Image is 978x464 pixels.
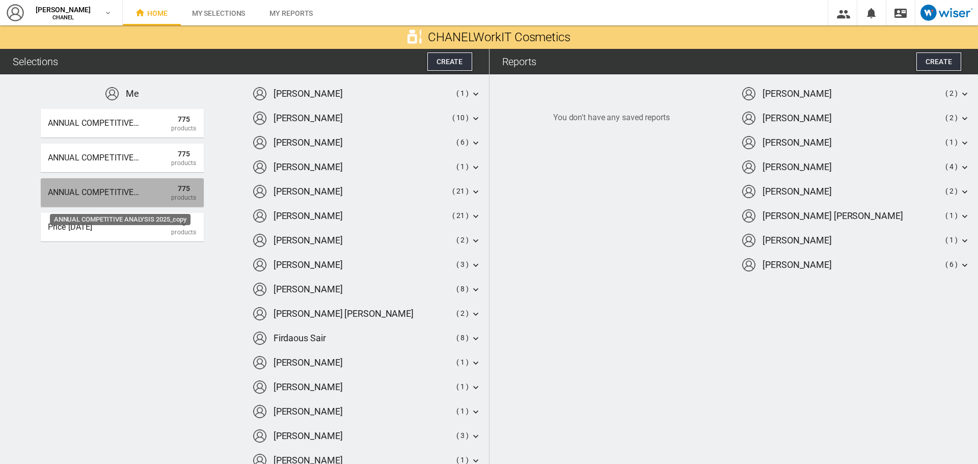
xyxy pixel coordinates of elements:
div: ( 1 ) [945,211,958,221]
span: [PERSON_NAME] [33,5,94,15]
img: profile2-48x48.png [105,87,119,101]
img: profile2-48x48.png [742,258,756,272]
img: profile2-48x48.png [253,282,267,296]
img: profile2-48x48.png [253,307,267,321]
span: Create [926,58,952,66]
div: Selections [13,54,58,69]
div: ( 6 ) [945,260,958,270]
div: ( 3 ) [456,260,469,270]
div: ANNUAL COMPETITIVE ANALYSIS 2025_copy [48,149,140,167]
div: [PERSON_NAME] [274,136,343,149]
div: [PERSON_NAME] [763,87,832,100]
div: ( 1 ) [456,358,469,368]
img: profile2-48x48.png [253,184,267,199]
img: profile2-48x48.png [742,160,756,174]
div: [PERSON_NAME] [274,405,343,418]
span: 0 [171,218,197,228]
img: profile2-48x48.png [742,184,756,199]
div: [PERSON_NAME] [274,380,343,393]
img: profile2-48x48.png [253,160,267,174]
img: profile2-48x48.png [253,209,267,223]
div: ( 8 ) [456,333,469,343]
div: [PERSON_NAME] [274,160,343,173]
div: ( 1 ) [456,406,469,417]
img: profile2-48x48.png [742,87,756,101]
img: profile2-48x48.png [253,87,267,101]
div: ( 1 ) [945,138,958,148]
div: You don't have any saved reports [553,112,670,123]
button: Create [916,52,961,71]
div: [PERSON_NAME] [763,160,832,173]
div: [PERSON_NAME] [PERSON_NAME] [274,307,414,320]
img: profile2-48x48.png [742,111,756,125]
span: WorkIT Cosmetics [407,29,570,46]
span: Products [171,228,197,236]
div: [PERSON_NAME] [763,112,832,124]
div: [PERSON_NAME] [763,185,832,198]
button: Price 10/10/25 [41,213,204,241]
div: [PERSON_NAME] [274,429,343,442]
span: Home [135,9,168,17]
button: ANNUAL COMPETITIVE ANALYSIS 2025_copy [41,178,204,207]
img: profile2-48x48.png [253,331,267,345]
div: [PERSON_NAME] [763,234,832,247]
div: ( 8 ) [456,284,469,294]
button: ANNUAL COMPETITIVE ANALYSIS 2025_copy [41,144,204,172]
div: ( 2 ) [945,186,958,197]
div: [PERSON_NAME] [763,136,832,149]
span: Products [171,124,197,132]
div: ( 1 ) [456,162,469,172]
div: Me [126,87,139,100]
div: [PERSON_NAME] [763,258,832,271]
div: [PERSON_NAME] [274,283,343,295]
img: profile2-48x48.png [742,209,756,223]
span: My reports [269,9,313,17]
div: ( 2 ) [945,89,958,99]
div: [PERSON_NAME] [274,234,343,247]
img: profile2-48x48.png [253,356,267,370]
span: 775 [171,183,197,194]
img: profile2-48x48.png [253,429,267,443]
div: [PERSON_NAME] [274,356,343,369]
button: ANNUAL COMPETITIVE ANALYSIS 2025_copy [41,109,204,138]
div: [PERSON_NAME] [274,185,343,198]
img: profile2-48x48.png [742,135,756,150]
div: ( 2 ) [456,309,469,319]
div: Price [DATE] [48,218,140,236]
img: profile2-48x48.png [253,233,267,248]
div: ( 10 ) [452,113,468,123]
img: logo_wiser_103x32.png [920,5,973,21]
button: Create [427,52,472,71]
div: ( 6 ) [456,138,469,148]
img: profile2-48x48.png [253,258,267,272]
span: Products [171,159,197,167]
div: ( 4 ) [945,162,958,172]
div: [PERSON_NAME] [274,209,343,222]
img: profile2-48x48.png [253,404,267,419]
span: Create [437,58,463,66]
div: ( 1 ) [456,89,469,99]
div: ( 2 ) [945,113,958,123]
div: ( 3 ) [456,431,469,441]
img: profile2-48x48.png [253,380,267,394]
a: Open Wiser website [915,5,978,21]
div: ( 1 ) [456,382,469,392]
img: profile2-48x48.png [742,233,756,248]
div: [PERSON_NAME] [274,258,343,271]
div: ( 21 ) [452,211,468,221]
div: [PERSON_NAME] [PERSON_NAME] [763,209,903,222]
span: My selections [192,9,246,17]
span: 775 [171,149,197,159]
img: profile2-48x48.png [253,135,267,150]
div: [PERSON_NAME] [274,87,343,100]
div: Reports [502,54,536,69]
span: 775 [171,114,197,124]
img: profile2-48x48.png [6,4,24,22]
div: ( 2 ) [456,235,469,245]
img: profile2-48x48.png [253,111,267,125]
div: firdaous sair [274,332,326,344]
div: Contact us [886,6,915,20]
